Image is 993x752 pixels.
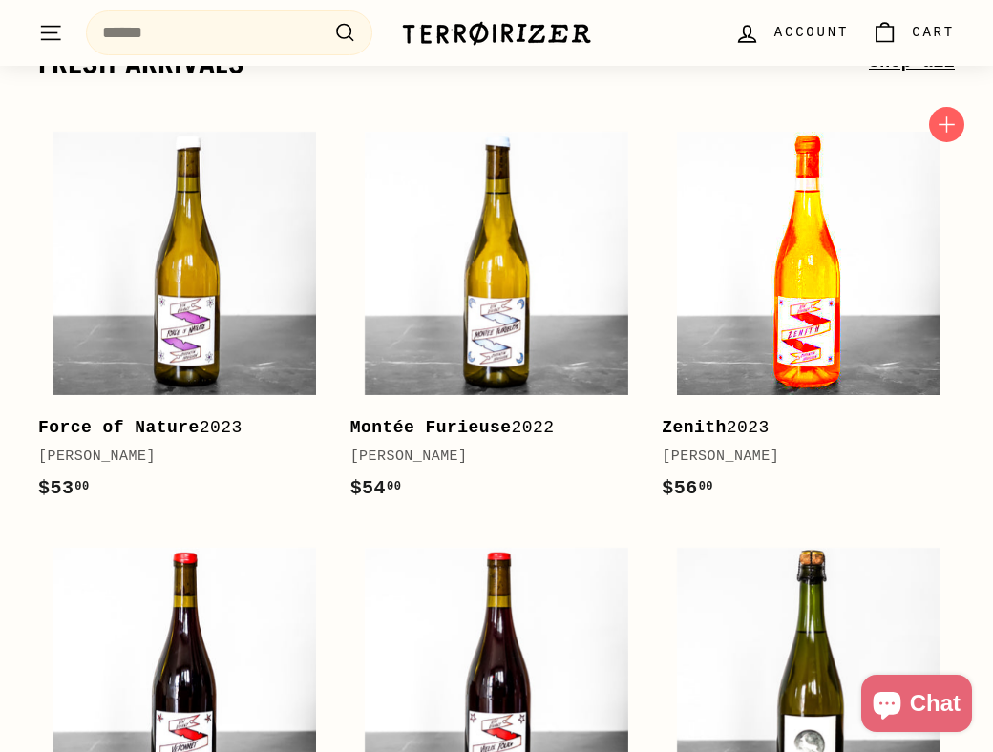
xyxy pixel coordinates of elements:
span: $56 [662,477,713,499]
div: 2022 [350,414,624,442]
div: 2023 [662,414,936,442]
a: Montée Furieuse2022[PERSON_NAME] [350,116,644,523]
b: Zenith [662,418,727,437]
b: Force of Nature [38,418,200,437]
a: Account [723,5,860,61]
sup: 00 [74,480,89,493]
a: Zenith2023[PERSON_NAME] [662,116,955,523]
span: Cart [912,22,955,43]
b: Montée Furieuse [350,418,512,437]
h2: fresh arrivals [38,47,869,79]
div: 2023 [38,414,312,442]
div: [PERSON_NAME] [38,446,312,469]
sup: 00 [699,480,713,493]
span: $53 [38,477,90,499]
inbox-online-store-chat: Shopify online store chat [856,675,978,737]
a: Force of Nature2023[PERSON_NAME] [38,116,331,523]
div: [PERSON_NAME] [350,446,624,469]
sup: 00 [387,480,401,493]
a: Cart [860,5,966,61]
div: [PERSON_NAME] [662,446,936,469]
span: Account [774,22,849,43]
span: $54 [350,477,402,499]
